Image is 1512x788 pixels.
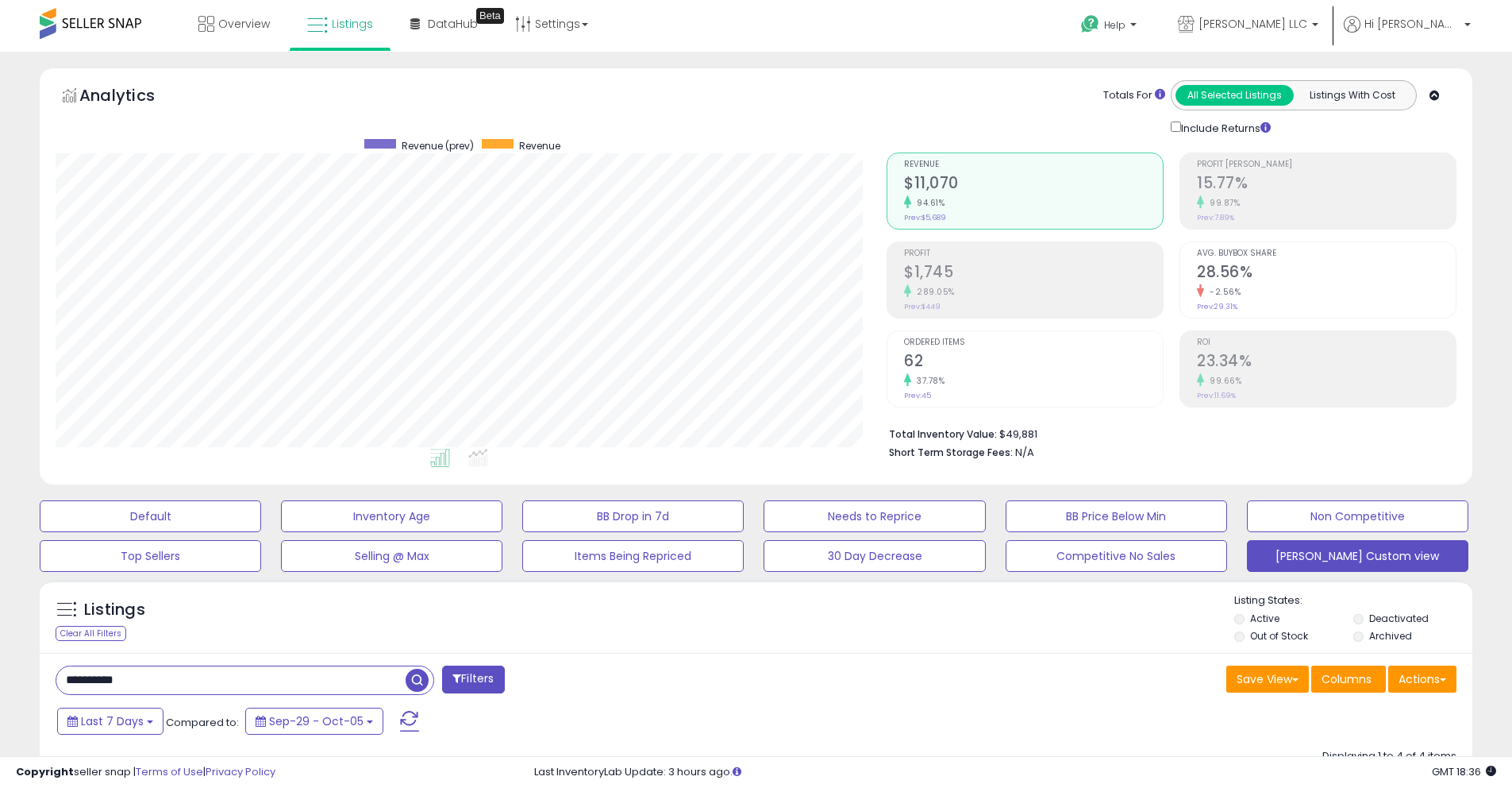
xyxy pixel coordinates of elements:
[904,249,1163,258] span: Profit
[1226,666,1309,693] button: Save View
[1175,85,1294,106] button: All Selected Listings
[81,713,144,729] span: Last 7 Days
[889,427,997,441] b: Total Inventory Value:
[166,715,239,730] span: Compared to:
[1197,249,1456,258] span: Avg. Buybox Share
[1197,213,1234,222] small: Prev: 7.89%
[476,8,504,24] div: Tooltip anchor
[1322,671,1372,687] span: Columns
[40,500,261,532] button: Default
[889,446,1013,459] b: Short Term Storage Fees:
[57,708,164,735] button: Last 7 Days
[1204,197,1240,209] small: 99.87%
[1015,445,1034,460] span: N/A
[1369,629,1412,643] label: Archived
[1364,16,1460,32] span: Hi [PERSON_NAME]
[904,391,931,400] small: Prev: 45
[84,599,145,621] h5: Listings
[904,338,1163,347] span: Ordered Items
[1204,286,1241,298] small: -2.56%
[1006,540,1227,572] button: Competitive No Sales
[245,708,383,735] button: Sep-29 - Oct-05
[1103,88,1165,103] div: Totals For
[1104,18,1125,32] span: Help
[79,84,186,110] h5: Analytics
[1432,764,1496,779] span: 2025-10-13 18:36 GMT
[1204,375,1241,387] small: 99.66%
[16,764,74,779] strong: Copyright
[1344,16,1471,52] a: Hi [PERSON_NAME]
[1197,338,1456,347] span: ROI
[1197,263,1456,284] h2: 28.56%
[281,540,502,572] button: Selling @ Max
[911,286,955,298] small: 289.05%
[904,160,1163,169] span: Revenue
[1197,174,1456,195] h2: 15.77%
[136,764,203,779] a: Terms of Use
[764,540,985,572] button: 30 Day Decrease
[1322,749,1456,764] div: Displaying 1 to 4 of 4 items
[332,16,373,32] span: Listings
[1197,302,1237,311] small: Prev: 29.31%
[1198,16,1307,32] span: [PERSON_NAME] LLC
[1250,629,1308,643] label: Out of Stock
[519,139,560,153] span: Revenue
[522,540,744,572] button: Items Being Repriced
[1250,612,1279,625] label: Active
[904,302,941,311] small: Prev: $449
[534,765,1496,780] div: Last InventoryLab Update: 3 hours ago.
[904,352,1163,373] h2: 62
[1234,593,1472,608] p: Listing States:
[206,764,275,779] a: Privacy Policy
[218,16,270,32] span: Overview
[1247,500,1468,532] button: Non Competitive
[1159,118,1290,137] div: Include Returns
[1247,540,1468,572] button: [PERSON_NAME] Custom view
[889,423,1445,442] li: $49,881
[428,16,478,32] span: DataHub
[904,263,1163,284] h2: $1,745
[904,213,946,222] small: Prev: $5,689
[1006,500,1227,532] button: BB Price Below Min
[1388,666,1456,693] button: Actions
[1369,612,1429,625] label: Deactivated
[1197,160,1456,169] span: Profit [PERSON_NAME]
[911,375,945,387] small: 37.78%
[764,500,985,532] button: Needs to Reprice
[16,765,275,780] div: seller snap | |
[1293,85,1411,106] button: Listings With Cost
[1068,2,1152,52] a: Help
[911,197,945,209] small: 94.61%
[1197,391,1236,400] small: Prev: 11.69%
[1080,14,1100,34] i: Get Help
[40,540,261,572] button: Top Sellers
[269,713,364,729] span: Sep-29 - Oct-05
[1311,666,1386,693] button: Columns
[442,666,504,693] button: Filters
[56,626,126,641] div: Clear All Filters
[904,174,1163,195] h2: $11,070
[522,500,744,532] button: BB Drop in 7d
[402,139,474,153] span: Revenue (prev)
[281,500,502,532] button: Inventory Age
[1197,352,1456,373] h2: 23.34%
